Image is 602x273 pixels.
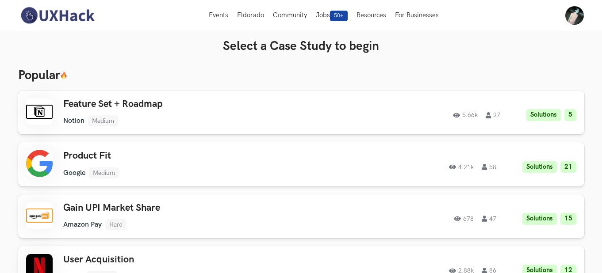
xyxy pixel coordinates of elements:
[88,115,118,126] li: Medium
[18,91,584,134] a: Feature Set + RoadmapNotionMedium5.66k27Solutions5
[486,112,500,118] span: 27
[482,216,496,222] span: 47
[89,167,119,178] li: Medium
[63,254,314,265] h3: User Acquisition
[526,109,561,121] li: Solutions
[18,194,584,238] a: Gain UPI Market ShareAmazon PayHard67847Solutions15
[564,109,576,121] li: 5
[453,112,478,118] span: 5.66k
[63,117,84,125] li: Notion
[18,39,584,54] h3: Select a Case Study to begin
[560,161,576,173] li: 21
[482,164,496,170] span: 58
[565,6,584,25] img: Your profile pic
[18,142,584,186] a: Product FitGoogleMedium4.21k58Solutions21
[60,72,67,79] img: 🔥
[63,99,314,110] h3: Feature Set + Roadmap
[522,213,557,225] li: Solutions
[454,216,474,222] span: 678
[105,219,127,230] li: Hard
[522,161,557,173] li: Solutions
[63,220,102,229] li: Amazon Pay
[63,169,85,177] li: Google
[63,150,314,162] h3: Product Fit
[330,11,348,21] span: 50+
[449,164,474,170] span: 4.21k
[18,6,97,25] img: UXHack-logo.png
[63,202,314,214] h3: Gain UPI Market Share
[560,213,576,225] li: 15
[18,68,584,83] h3: Popular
